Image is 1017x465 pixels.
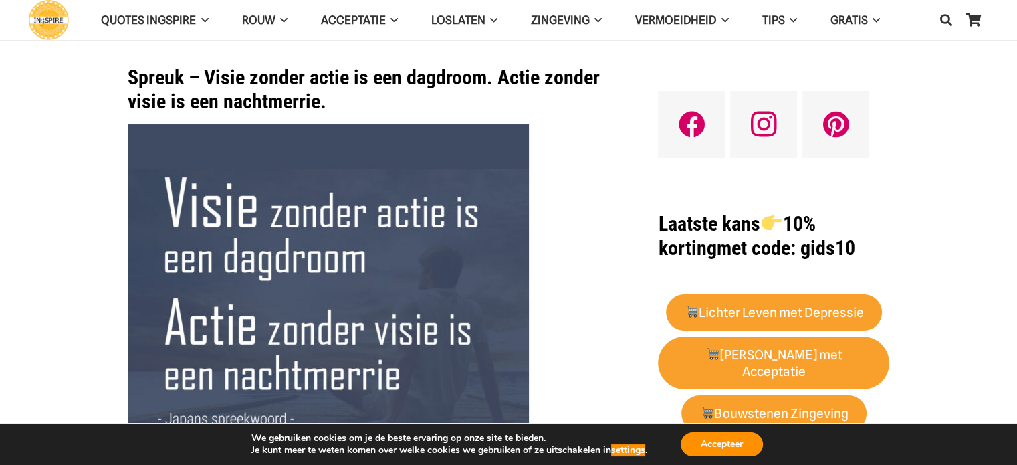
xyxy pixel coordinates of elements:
[784,3,796,37] span: TIPS Menu
[196,3,208,37] span: QUOTES INGSPIRE Menu
[241,13,275,27] span: ROUW
[225,3,304,37] a: ROUWROUW Menu
[101,13,196,27] span: QUOTES INGSPIRE
[485,3,497,37] span: Loslaten Menu
[802,91,869,158] a: Pinterest
[933,3,959,37] a: Zoeken
[705,347,842,379] strong: [PERSON_NAME] met Acceptatie
[128,66,625,114] h1: Spreuk – Visie zonder actie is een dagdroom. Actie zonder visie is een nachtmerrie.
[658,212,815,260] strong: Laatste kans 10% korting
[658,337,889,390] a: 🛒[PERSON_NAME] met Acceptatie
[321,13,386,27] span: Acceptatie
[685,305,864,320] strong: Lichter Leven met Depressie
[830,13,868,27] span: GRATIS
[701,406,713,419] img: 🛒
[531,13,590,27] span: Zingeving
[611,444,645,456] button: settings
[386,3,398,37] span: Acceptatie Menu
[431,13,485,27] span: Loslaten
[814,3,897,37] a: GRATISGRATIS Menu
[716,3,728,37] span: VERMOEIDHEID Menu
[590,3,602,37] span: Zingeving Menu
[415,3,514,37] a: LoslatenLoslaten Menu
[304,3,415,37] a: AcceptatieAcceptatie Menu
[275,3,287,37] span: ROUW Menu
[251,432,647,444] p: We gebruiken cookies om je de beste ervaring op onze site te bieden.
[251,444,647,456] p: Je kunt meer te weten komen over welke cookies we gebruiken of ze uitschakelen in .
[745,3,813,37] a: TIPSTIPS Menu
[685,305,698,318] img: 🛒
[681,432,763,456] button: Accepteer
[84,3,225,37] a: QUOTES INGSPIREQUOTES INGSPIRE Menu
[635,13,716,27] span: VERMOEIDHEID
[658,91,725,158] a: Facebook
[706,347,719,360] img: 🛒
[514,3,618,37] a: ZingevingZingeving Menu
[618,3,745,37] a: VERMOEIDHEIDVERMOEIDHEID Menu
[868,3,880,37] span: GRATIS Menu
[762,213,782,233] img: 👉
[762,13,784,27] span: TIPS
[658,212,889,260] h1: met code: gids10
[700,406,849,422] strong: Bouwstenen Zingeving
[666,294,882,331] a: 🛒Lichter Leven met Depressie
[681,395,867,432] a: 🛒Bouwstenen Zingeving
[730,91,797,158] a: Instagram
